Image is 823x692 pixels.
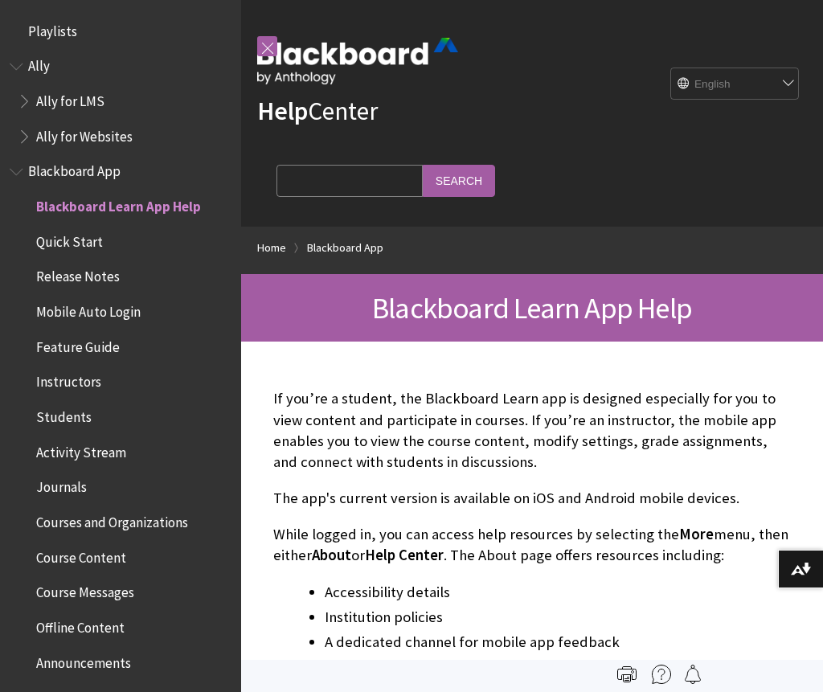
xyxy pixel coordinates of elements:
[28,53,50,75] span: Ally
[273,388,791,473] p: If you’re a student, the Blackboard Learn app is designed especially for you to view content and ...
[36,544,126,566] span: Course Content
[36,403,92,425] span: Students
[671,68,800,100] select: Site Language Selector
[36,579,134,601] span: Course Messages
[257,238,286,258] a: Home
[36,439,126,461] span: Activity Stream
[36,264,120,285] span: Release Notes
[273,524,791,566] p: While logged in, you can access help resources by selecting the menu, then either or . The About ...
[257,95,308,127] strong: Help
[36,369,101,391] span: Instructors
[36,298,141,320] span: Mobile Auto Login
[36,334,120,355] span: Feature Guide
[325,606,791,629] li: Institution policies
[423,165,495,196] input: Search
[273,488,791,509] p: The app's current version is available on iOS and Android mobile devices.
[36,509,188,530] span: Courses and Organizations
[652,665,671,684] img: More help
[307,238,383,258] a: Blackboard App
[28,158,121,180] span: Blackboard App
[257,95,378,127] a: HelpCenter
[36,123,133,145] span: Ally for Websites
[257,38,458,84] img: Blackboard by Anthology
[36,88,104,109] span: Ally for LMS
[365,546,444,564] span: Help Center
[36,193,201,215] span: Blackboard Learn App Help
[10,53,231,150] nav: Book outline for Anthology Ally Help
[28,18,77,39] span: Playlists
[372,289,692,326] span: Blackboard Learn App Help
[312,546,351,564] span: About
[36,649,131,671] span: Announcements
[325,631,791,653] li: A dedicated channel for mobile app feedback
[36,228,103,250] span: Quick Start
[36,614,125,636] span: Offline Content
[325,656,791,678] li: Privacy policies
[36,474,87,496] span: Journals
[325,581,791,604] li: Accessibility details
[679,525,714,543] span: More
[683,665,702,684] img: Follow this page
[10,18,231,45] nav: Book outline for Playlists
[617,665,637,684] img: Print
